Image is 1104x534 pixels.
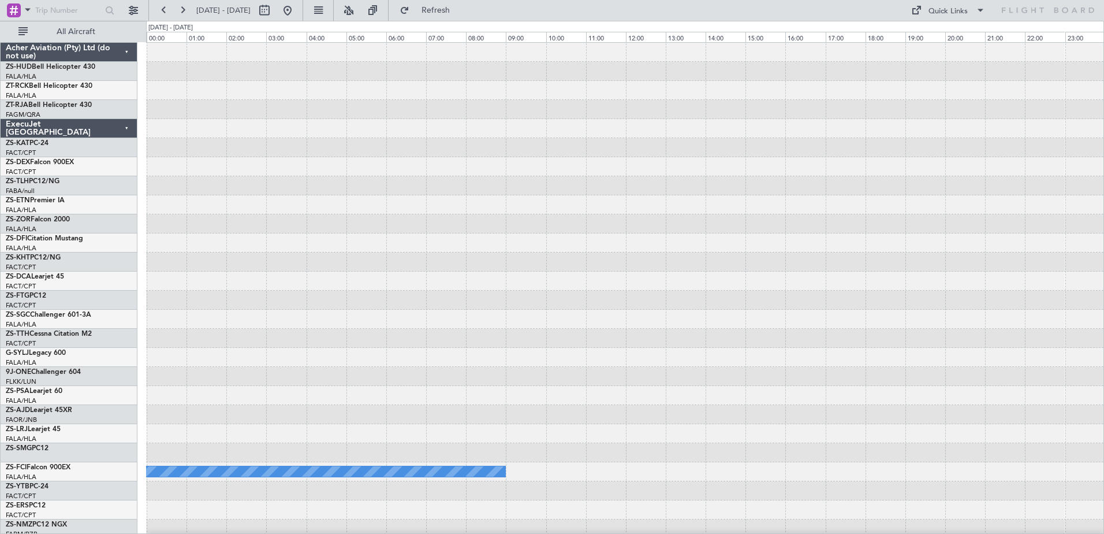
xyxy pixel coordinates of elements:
[6,407,72,414] a: ZS-AJDLearjet 45XR
[546,32,586,42] div: 10:00
[6,416,37,424] a: FAOR/JNB
[666,32,706,42] div: 13:00
[13,23,125,41] button: All Aircraft
[6,140,49,147] a: ZS-KATPC-24
[6,83,29,90] span: ZT-RCK
[905,1,991,20] button: Quick Links
[30,28,122,36] span: All Aircraft
[6,396,36,405] a: FALA/HLA
[785,32,825,42] div: 16:00
[6,464,27,471] span: ZS-FCI
[35,2,102,19] input: Trip Number
[1025,32,1065,42] div: 22:00
[745,32,785,42] div: 15:00
[6,511,36,520] a: FACT/CPT
[6,197,65,204] a: ZS-ETNPremier IA
[307,32,346,42] div: 04:00
[6,273,31,280] span: ZS-DCA
[394,1,464,20] button: Refresh
[6,435,36,443] a: FALA/HLA
[6,216,70,223] a: ZS-ZORFalcon 2000
[226,32,266,42] div: 02:00
[6,445,49,452] a: ZS-SMGPC12
[6,350,66,357] a: G-SYLJLegacy 600
[6,149,36,157] a: FACT/CPT
[6,187,35,195] a: FABA/null
[6,102,28,109] span: ZT-RJA
[6,301,36,310] a: FACT/CPT
[6,320,36,329] a: FALA/HLA
[426,32,466,42] div: 07:00
[6,159,30,166] span: ZS-DEX
[6,91,36,100] a: FALA/HLA
[6,483,29,490] span: ZS-YTB
[187,32,226,42] div: 01:00
[6,83,92,90] a: ZT-RCKBell Helicopter 430
[985,32,1025,42] div: 21:00
[6,64,95,71] a: ZS-HUDBell Helicopter 430
[945,32,985,42] div: 20:00
[148,23,193,33] div: [DATE] - [DATE]
[6,377,36,386] a: FLKK/LUN
[6,178,59,185] a: ZS-TLHPC12/NG
[147,32,187,42] div: 00:00
[6,72,36,81] a: FALA/HLA
[6,369,81,376] a: 9J-ONEChallenger 604
[6,263,36,272] a: FACT/CPT
[6,388,29,395] span: ZS-PSA
[6,521,67,528] a: ZS-NMZPC12 NGX
[6,102,92,109] a: ZT-RJABell Helicopter 430
[6,331,29,338] span: ZS-TTH
[6,140,29,147] span: ZS-KAT
[6,339,36,348] a: FACT/CPT
[266,32,306,42] div: 03:00
[6,369,31,376] span: 9J-ONE
[6,292,46,299] a: ZS-FTGPC12
[928,6,968,17] div: Quick Links
[706,32,745,42] div: 14:00
[6,473,36,481] a: FALA/HLA
[196,5,251,16] span: [DATE] - [DATE]
[6,388,62,395] a: ZS-PSALearjet 60
[6,110,40,119] a: FAGM/QRA
[6,445,32,452] span: ZS-SMG
[6,426,61,433] a: ZS-LRJLearjet 45
[6,464,70,471] a: ZS-FCIFalcon 900EX
[826,32,866,42] div: 17:00
[6,407,30,414] span: ZS-AJD
[6,254,30,261] span: ZS-KHT
[905,32,945,42] div: 19:00
[6,206,36,214] a: FALA/HLA
[412,6,460,14] span: Refresh
[6,225,36,233] a: FALA/HLA
[6,483,49,490] a: ZS-YTBPC-24
[346,32,386,42] div: 05:00
[466,32,506,42] div: 08:00
[6,254,61,261] a: ZS-KHTPC12/NG
[506,32,546,42] div: 09:00
[6,168,36,176] a: FACT/CPT
[6,311,30,318] span: ZS-SGC
[6,502,29,509] span: ZS-ERS
[386,32,426,42] div: 06:00
[6,331,92,338] a: ZS-TTHCessna Citation M2
[6,502,46,509] a: ZS-ERSPC12
[6,358,36,367] a: FALA/HLA
[6,178,29,185] span: ZS-TLH
[6,492,36,500] a: FACT/CPT
[6,282,36,291] a: FACT/CPT
[6,350,29,357] span: G-SYLJ
[6,311,91,318] a: ZS-SGCChallenger 601-3A
[6,216,31,223] span: ZS-ZOR
[6,197,30,204] span: ZS-ETN
[6,159,74,166] a: ZS-DEXFalcon 900EX
[6,235,83,242] a: ZS-DFICitation Mustang
[6,426,28,433] span: ZS-LRJ
[6,273,64,280] a: ZS-DCALearjet 45
[6,244,36,253] a: FALA/HLA
[6,235,27,242] span: ZS-DFI
[586,32,626,42] div: 11:00
[6,64,32,71] span: ZS-HUD
[6,521,32,528] span: ZS-NMZ
[626,32,666,42] div: 12:00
